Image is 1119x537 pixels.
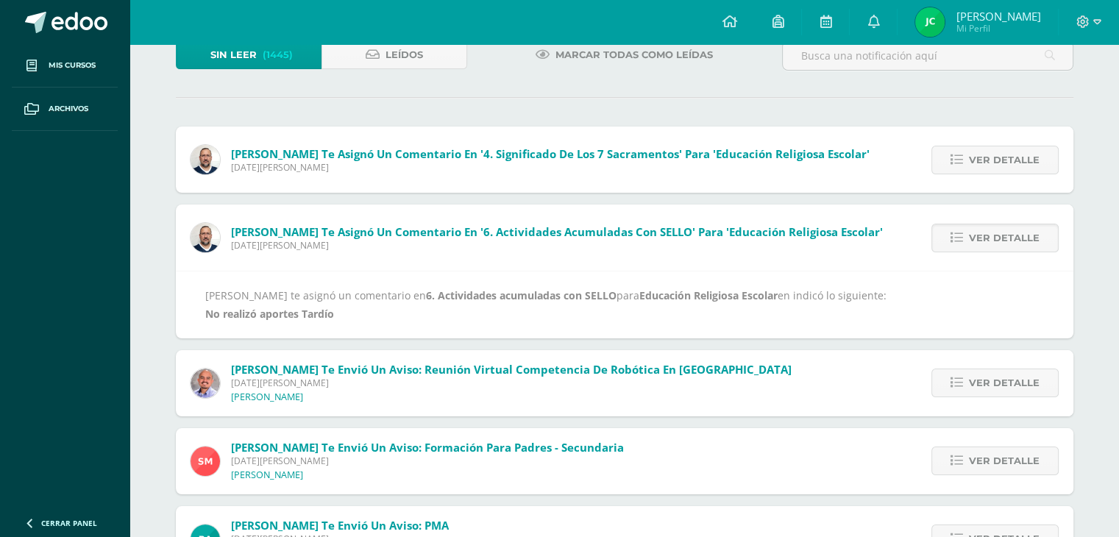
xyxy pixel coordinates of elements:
span: Ver detalle [969,369,1040,396]
b: Educación Religiosa Escolar [639,288,778,302]
span: [DATE][PERSON_NAME] [231,161,870,174]
span: Ver detalle [969,224,1040,252]
span: Sin leer [210,41,257,68]
span: Ver detalle [969,447,1040,474]
p: [PERSON_NAME] [231,391,303,403]
img: f6190bf69338ef13f9d700613bbb9672.png [915,7,945,37]
span: [PERSON_NAME] te envió un aviso: Formación para padres - Secundaria [231,440,624,455]
a: Sin leer(1445) [176,40,322,69]
img: a4c9654d905a1a01dc2161da199b9124.png [191,447,220,476]
span: Ver detalle [969,146,1040,174]
b: No realizó aportes Tardío [205,307,334,321]
input: Busca una notificación aquí [783,41,1073,70]
span: Archivos [49,103,88,115]
span: [PERSON_NAME] [956,9,1040,24]
span: [PERSON_NAME] te asignó un comentario en '4. Significado de los 7 sacramentos' para 'Educación Re... [231,146,870,161]
span: Cerrar panel [41,518,97,528]
span: Marcar todas como leídas [555,41,713,68]
span: [PERSON_NAME] te envió un aviso: Reunión virtual competencia de robótica en [GEOGRAPHIC_DATA] [231,362,792,377]
img: f4ddca51a09d81af1cee46ad6847c426.png [191,369,220,398]
p: [PERSON_NAME] [231,469,303,481]
span: [DATE][PERSON_NAME] [231,239,883,252]
a: Mis cursos [12,44,118,88]
a: Leídos [322,40,467,69]
a: Marcar todas como leídas [517,40,731,69]
img: 0a7d3388a1c2f08b55b75cf801b20128.png [191,145,220,174]
span: [DATE][PERSON_NAME] [231,377,792,389]
span: (1445) [263,41,293,68]
a: Archivos [12,88,118,131]
span: [DATE][PERSON_NAME] [231,455,624,467]
span: [PERSON_NAME] te asignó un comentario en '6. Actividades acumuladas con SELLO' para 'Educación Re... [231,224,883,239]
span: Mi Perfil [956,22,1040,35]
b: 6. Actividades acumuladas con SELLO [426,288,617,302]
span: [PERSON_NAME] te envió un aviso: PMA [231,518,449,533]
span: Leídos [386,41,423,68]
img: 0a7d3388a1c2f08b55b75cf801b20128.png [191,223,220,252]
span: Mis cursos [49,60,96,71]
div: [PERSON_NAME] te asignó un comentario en para en indicó lo siguiente: [205,286,1044,323]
